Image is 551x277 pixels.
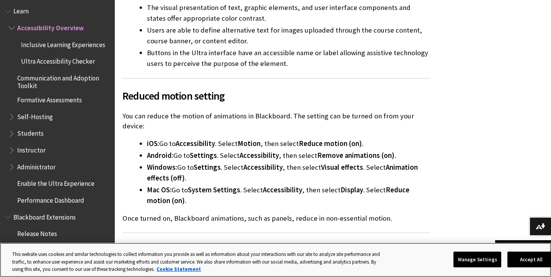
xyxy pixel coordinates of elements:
[156,266,201,272] a: More information about your privacy, opens in a new tab
[17,110,53,121] span: Self-Hosting
[495,240,551,254] a: Back to top
[17,177,95,188] span: Enable the Ultra Experience
[190,151,217,160] span: Settings
[194,163,221,172] span: Settings
[147,185,430,206] li: Go to . Select , then select . Select .
[238,139,261,148] span: Motion
[147,185,409,205] span: Reduce motion (on)
[122,111,430,131] p: You can reduce the motion of animations in Blackboard. The setting can be turned on from your dev...
[21,38,105,49] span: Inclusive Learning Experiences
[122,242,430,258] span: Assistive technology compatibility
[17,127,44,138] span: Students
[147,163,418,182] span: Animation effects (off)
[317,151,395,160] span: Remove animations (on)
[147,138,430,149] li: Go to . Select , then select .
[13,211,76,221] span: Blackboard Extensions
[176,139,215,148] span: Accessibility
[147,163,177,172] span: Windows:
[147,162,430,184] li: Go to . Select , then select . Select .
[147,2,430,24] li: The visual presentation of text, graphic elements, and user interface components and states offer...
[321,163,363,172] span: Visual effects
[17,93,82,104] span: Formative Assessments
[147,151,173,160] span: Android:
[17,228,57,238] span: Release Notes
[122,213,430,223] p: Once turned on, Blackboard animations, such as panels, reduce in non-essential motion.
[17,194,84,204] span: Performance Dashboard
[341,185,363,194] span: Display
[17,21,84,32] span: Accessibility Overview
[147,25,430,46] li: Users are able to define alternative text for images uploaded through the course content, course ...
[299,139,362,148] span: Reduce motion (on)
[240,151,279,160] span: Accessibility
[147,48,430,69] li: Buttons in the Ultra interface have an accessible name or label allowing assistive technology use...
[147,139,159,148] span: iOS:
[122,88,430,104] span: Reduced motion setting
[263,185,302,194] span: Accessibility
[21,55,95,66] span: Ultra Accessibility Checker
[17,144,46,154] span: Instructor
[17,72,109,90] span: Communication and Adoption Toolkit
[147,150,430,161] li: Go to . Select , then select .
[453,251,501,267] button: Manage Settings
[12,251,386,273] div: This website uses cookies and similar technologies to collect information you provide as well as ...
[5,5,110,207] nav: Book outline for Blackboard Learn Help
[243,163,283,172] span: Accessibility
[13,5,29,15] span: Learn
[17,161,55,171] span: Administrator
[188,185,240,194] span: System Settings
[147,185,171,194] span: Mac OS:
